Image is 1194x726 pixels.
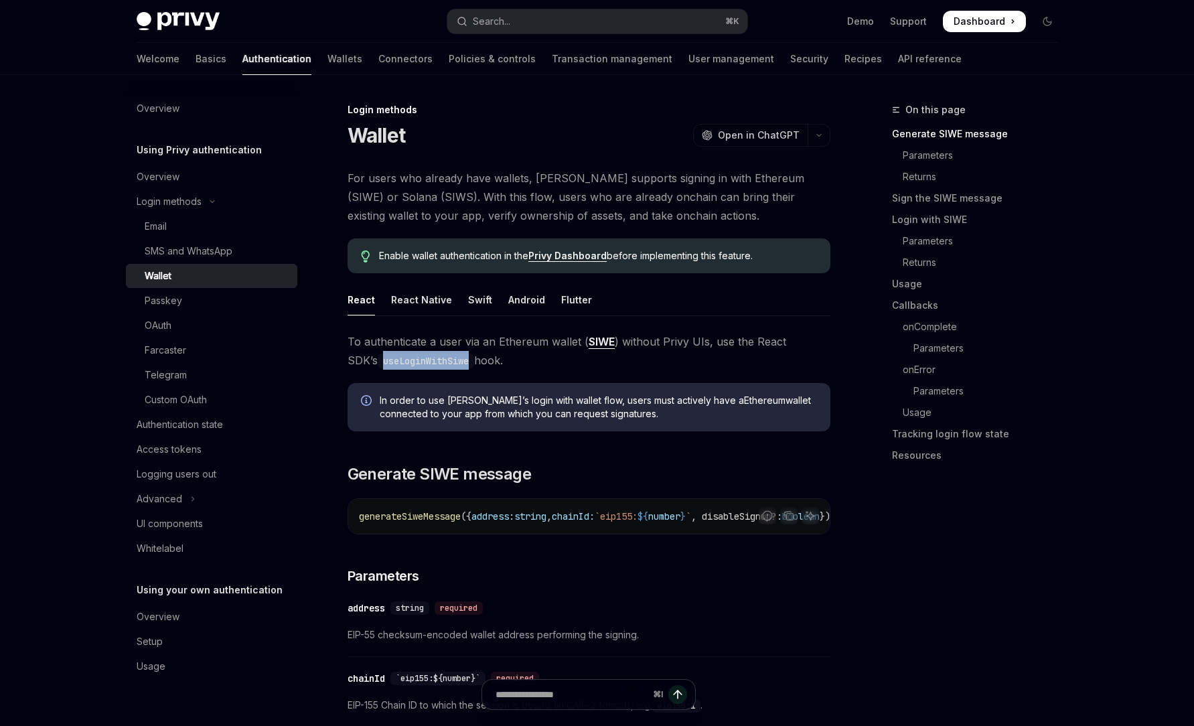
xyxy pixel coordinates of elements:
a: Resources [892,445,1069,466]
a: Returns [892,252,1069,273]
a: Basics [196,43,226,75]
a: Usage [892,273,1069,295]
span: For users who already have wallets, [PERSON_NAME] supports signing in with Ethereum (SIWE) or Sol... [348,169,830,225]
a: Welcome [137,43,179,75]
a: UI components [126,512,297,536]
div: Logging users out [137,466,216,482]
a: Transaction management [552,43,672,75]
a: onComplete [892,316,1069,338]
span: : [777,510,782,522]
div: Access tokens [137,441,202,457]
button: Toggle Advanced section [126,487,297,511]
svg: Info [361,395,374,409]
button: Open search [447,9,747,33]
a: onError [892,359,1069,380]
div: SMS and WhatsApp [145,243,232,259]
button: Open in ChatGPT [693,124,808,147]
div: Overview [137,609,179,625]
div: Android [508,284,545,315]
h5: Using your own authentication [137,582,283,598]
a: API reference [898,43,962,75]
a: SMS and WhatsApp [126,239,297,263]
div: required [491,672,539,685]
button: Send message [668,685,687,704]
span: ${ [638,510,648,522]
span: address: [471,510,514,522]
div: Passkey [145,293,182,309]
a: SIWE [589,335,615,349]
div: Wallet [145,268,171,284]
a: Overview [126,96,297,121]
a: Passkey [126,289,297,313]
a: Access tokens [126,437,297,461]
div: address [348,601,385,615]
span: string [396,603,424,613]
div: OAuth [145,317,171,334]
a: Wallet [126,264,297,288]
span: } [680,510,686,522]
div: Search... [473,13,510,29]
a: Whitelabel [126,536,297,561]
a: Overview [126,165,297,189]
a: Telegram [126,363,297,387]
a: Returns [892,166,1069,188]
a: Demo [847,15,874,28]
div: Telegram [145,367,187,383]
a: Parameters [892,380,1069,402]
div: UI components [137,516,203,532]
span: Open in ChatGPT [718,129,800,142]
div: Farcaster [145,342,186,358]
button: Copy the contents from the code block [780,507,798,524]
span: To authenticate a user via an Ethereum wallet ( ) without Privy UIs, use the React SDK’s hook. [348,332,830,370]
a: Authentication [242,43,311,75]
h1: Wallet [348,123,406,147]
span: Parameters [348,567,419,585]
span: `eip155:${number}` [396,673,480,684]
a: Usage [892,402,1069,423]
div: Advanced [137,491,182,507]
span: chainId: [552,510,595,522]
a: User management [688,43,774,75]
span: string [514,510,546,522]
code: useLoginWithSiwe [378,354,474,368]
span: In order to use [PERSON_NAME]’s login with wallet flow, users must actively have a Ethereum walle... [380,394,817,421]
span: ` [686,510,691,522]
img: dark logo [137,12,220,31]
div: Custom OAuth [145,392,207,408]
span: , [546,510,552,522]
a: Privy Dashboard [528,250,607,262]
a: Overview [126,605,297,629]
span: EIP-55 checksum-encoded wallet address performing the signing. [348,627,830,643]
span: Dashboard [954,15,1005,28]
span: On this page [905,102,966,118]
a: Sign the SIWE message [892,188,1069,209]
a: Recipes [844,43,882,75]
button: Ask AI [802,507,819,524]
input: Ask a question... [496,680,648,709]
a: Parameters [892,230,1069,252]
span: number [648,510,680,522]
a: Parameters [892,338,1069,359]
a: Custom OAuth [126,388,297,412]
span: ⌘ K [725,16,739,27]
button: Report incorrect code [759,507,776,524]
div: Usage [137,658,165,674]
a: Email [126,214,297,238]
a: OAuth [126,313,297,338]
span: ({ [461,510,471,522]
a: Tracking login flow state [892,423,1069,445]
h5: Using Privy authentication [137,142,262,158]
div: required [435,601,483,615]
button: Toggle dark mode [1037,11,1058,32]
a: Login with SIWE [892,209,1069,230]
a: Logging users out [126,462,297,486]
div: React [348,284,375,315]
svg: Tip [361,250,370,263]
div: Overview [137,100,179,117]
div: chainId [348,672,385,685]
div: Authentication state [137,417,223,433]
a: Connectors [378,43,433,75]
a: Farcaster [126,338,297,362]
span: Generate SIWE message [348,463,531,485]
button: Toggle Login methods section [126,190,297,214]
